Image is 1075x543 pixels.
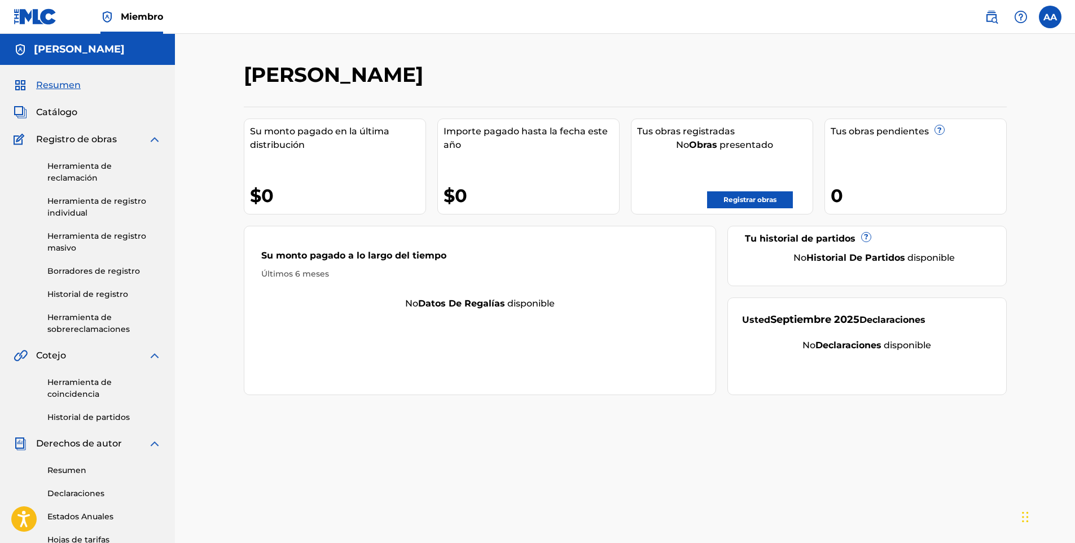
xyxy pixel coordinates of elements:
a: ResumenResumen [14,78,81,92]
a: Herramienta de coincidencia [47,376,161,400]
h2: [PERSON_NAME] [244,62,429,87]
span: ? [862,233,871,242]
a: CatálogoCatálogo [14,106,77,119]
img: Máximo titular de derechos [100,10,114,24]
font: disponible [507,298,555,309]
span: Derechos de autor [36,437,122,450]
iframe: Resource Center [1043,361,1075,452]
span: Registro de obras [36,133,117,146]
span: Septiembre 2025 [770,313,859,326]
img: expandir [148,437,161,450]
font: Declaraciones [859,314,925,325]
strong: Datos de regalías [418,298,505,309]
img: Resumen [14,78,27,92]
img: Ayuda [1014,10,1028,24]
a: Borradores de registro [47,265,161,277]
span: Cotejo [36,349,66,362]
font: Importe pagado hasta la fecha este año [444,125,619,152]
a: Herramienta de reclamación [47,160,161,184]
img: Registro de obras [14,133,28,146]
a: Herramienta de sobrereclamaciones [47,312,161,335]
img: expandir [148,349,161,362]
a: Historial de partidos [47,411,161,423]
div: $0 [250,183,425,208]
img: Derechos de autor [14,437,27,450]
strong: Obras [689,139,717,150]
a: Herramienta de registro individual [47,195,161,219]
img: Cuentas [14,43,27,56]
strong: Historial de partidos [806,252,905,263]
div: Help [1010,6,1032,28]
a: Herramienta de registro masivo [47,230,161,254]
a: Registrar obras [707,191,793,208]
font: Tus obras pendientes [831,125,929,138]
font: No [676,139,689,150]
img: Cotejo [14,349,28,362]
div: $0 [444,183,619,208]
div: 0 [831,183,1006,208]
img: Catálogo [14,106,27,119]
span: ? [935,125,944,134]
img: buscar [985,10,998,24]
span: Miembro [121,10,163,23]
font: disponible [907,252,955,263]
font: presentado [719,139,773,150]
font: No [793,252,806,263]
font: Tu historial de partidos [745,232,855,246]
span: Catálogo [36,106,77,119]
font: Su monto pagado en la última distribución [250,125,425,152]
font: Tus obras registradas [637,125,735,138]
img: expandir [148,133,161,146]
img: Logotipo de MLC [14,8,57,25]
div: Su monto pagado a lo largo del tiempo [261,249,699,268]
h5: Alfonso Raul Aranda De Los Santos [34,43,125,56]
font: No [802,340,815,351]
div: Arrastrar [1022,500,1029,534]
font: disponible [884,340,931,351]
a: Declaraciones [47,488,161,500]
div: User Menu [1039,6,1061,28]
strong: Declaraciones [815,340,881,351]
font: Usted [742,314,770,325]
iframe: Chat Widget [1019,489,1075,543]
a: Historial de registro [47,288,161,300]
div: Widget de chat [1019,489,1075,543]
font: No [405,298,418,309]
div: Últimos 6 meses [261,268,699,280]
span: Resumen [36,78,81,92]
a: Resumen [47,465,161,476]
a: Estados Anuales [47,511,161,523]
a: Public Search [980,6,1003,28]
